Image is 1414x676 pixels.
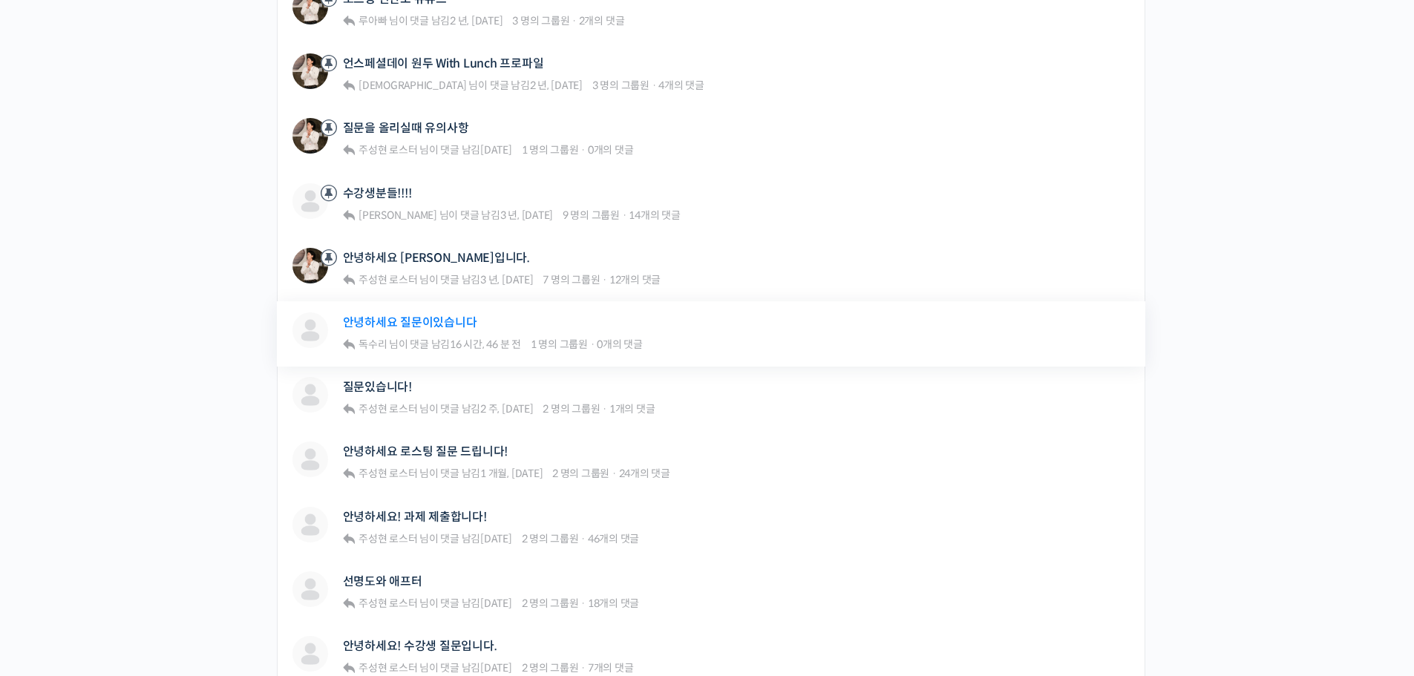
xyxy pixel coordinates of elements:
[480,402,533,416] a: 2 주, [DATE]
[588,143,634,157] span: 0개의 댓글
[356,661,417,675] a: 주성현 로스터
[359,597,417,610] span: 주성현 로스터
[356,661,512,675] span: 님이 댓글 남김
[356,79,583,92] span: 님이 댓글 남김
[343,510,487,524] a: 안녕하세요! 과제 제출합니다!
[602,402,607,416] span: ·
[450,338,521,351] a: 16 시간, 46 분 전
[356,209,553,222] span: 님이 댓글 남김
[588,597,639,610] span: 18개의 댓글
[563,209,620,222] span: 9 명의 그룹원
[522,532,579,545] span: 2 명의 그룹원
[343,186,412,200] a: 수강생분들!!!!
[359,14,387,27] span: 루아빠
[592,79,649,92] span: 3 명의 그룹원
[552,467,609,480] span: 2 명의 그룹원
[543,273,600,286] span: 7 명의 그룹원
[609,273,661,286] span: 12개의 댓글
[343,639,497,653] a: 안녕하세요! 수강생 질문입니다.
[622,209,627,222] span: ·
[652,79,657,92] span: ·
[480,532,512,545] a: [DATE]
[356,338,521,351] span: 님이 댓글 남김
[356,14,387,27] a: 루아빠
[609,402,655,416] span: 1개의 댓글
[588,661,634,675] span: 7개의 댓글
[356,467,417,480] a: 주성현 로스터
[359,402,417,416] span: 주성현 로스터
[356,532,417,545] a: 주성현 로스터
[356,273,533,286] span: 님이 댓글 남김
[356,532,512,545] span: 님이 댓글 남김
[356,273,417,286] a: 주성현 로스터
[343,574,422,588] a: 선명도와 애프터
[597,338,643,351] span: 0개의 댓글
[522,143,579,157] span: 1 명의 그룹원
[480,273,533,286] a: 3 년, [DATE]
[343,121,469,135] a: 질문을 올리실때 유의사항
[343,315,477,329] a: 안녕하세요 질문이있습니다
[356,143,512,157] span: 님이 댓글 남김
[543,402,600,416] span: 2 명의 그룹원
[580,143,586,157] span: ·
[356,143,417,157] a: 주성현 로스터
[356,402,533,416] span: 님이 댓글 남김
[480,467,543,480] a: 1 개월, [DATE]
[356,597,512,610] span: 님이 댓글 남김
[343,380,412,394] a: 질문있습니다!
[359,79,467,92] span: [DEMOGRAPHIC_DATA]
[580,532,586,545] span: ·
[580,661,586,675] span: ·
[359,338,387,351] span: 독수리
[359,209,437,222] span: [PERSON_NAME]
[522,661,579,675] span: 2 명의 그룹원
[572,14,577,27] span: ·
[356,338,387,351] a: 독수리
[500,209,553,222] a: 3 년, [DATE]
[356,467,543,480] span: 님이 댓글 남김
[590,338,595,351] span: ·
[480,143,512,157] a: [DATE]
[480,597,512,610] a: [DATE]
[359,273,417,286] span: 주성현 로스터
[356,209,437,222] a: [PERSON_NAME]
[343,56,544,70] a: 언스페셜데이 원두 With Lunch 프로파일
[356,402,417,416] a: 주성현 로스터
[359,532,417,545] span: 주성현 로스터
[480,661,512,675] a: [DATE]
[522,597,579,610] span: 2 명의 그룹원
[579,14,625,27] span: 2개의 댓글
[629,209,680,222] span: 14개의 댓글
[450,14,503,27] a: 2 년, [DATE]
[658,79,704,92] span: 4개의 댓글
[343,444,508,459] a: 안녕하세요 로스팅 질문 드립니다!
[356,597,417,610] a: 주성현 로스터
[619,467,670,480] span: 24개의 댓글
[343,251,530,265] a: 안녕하세요 [PERSON_NAME]입니다.
[359,143,417,157] span: 주성현 로스터
[530,79,583,92] a: 2 년, [DATE]
[356,14,503,27] span: 님이 댓글 남김
[612,467,617,480] span: ·
[602,273,607,286] span: ·
[359,661,417,675] span: 주성현 로스터
[588,532,639,545] span: 46개의 댓글
[359,467,417,480] span: 주성현 로스터
[512,14,569,27] span: 3 명의 그룹원
[531,338,588,351] span: 1 명의 그룹원
[356,79,466,92] a: [DEMOGRAPHIC_DATA]
[580,597,586,610] span: ·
